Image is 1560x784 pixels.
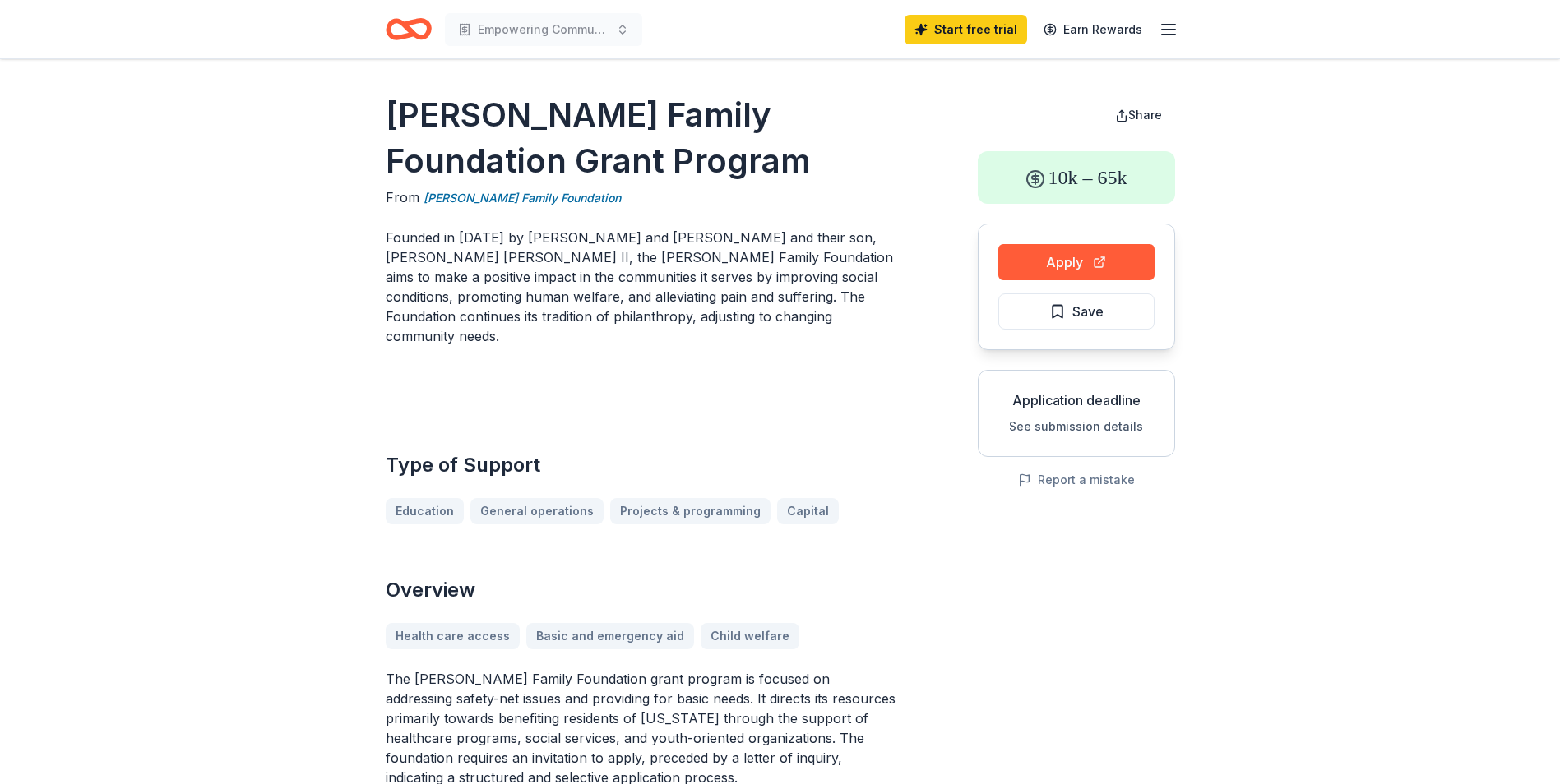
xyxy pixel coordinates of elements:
span: Save [1072,301,1104,322]
button: Report a mistake [1018,470,1135,490]
a: Projects & programming [610,498,771,524]
span: Share [1128,108,1162,122]
a: Earn Rewards [1034,15,1152,44]
a: [PERSON_NAME] Family Foundation [424,188,621,208]
span: Empowering Communities One Child at a Time [478,20,609,39]
h2: Overview [386,577,899,603]
button: See submission details [1009,417,1143,436]
a: General operations [470,498,604,524]
div: From [386,187,899,208]
h1: [PERSON_NAME] Family Foundation Grant Program [386,92,899,184]
p: Founded in [DATE] by [PERSON_NAME] and [PERSON_NAME] and their son, [PERSON_NAME] [PERSON_NAME] I... [386,228,899,346]
button: Save [998,293,1155,330]
a: Education [386,498,464,524]
h2: Type of Support [386,452,899,478]
div: Application deadline [992,390,1161,410]
a: Home [386,10,432,48]
a: Start free trial [905,15,1027,44]
button: Share [1102,99,1175,131]
button: Empowering Communities One Child at a Time [445,13,642,46]
a: Capital [777,498,839,524]
button: Apply [998,244,1155,280]
div: 10k – 65k [978,151,1175,204]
